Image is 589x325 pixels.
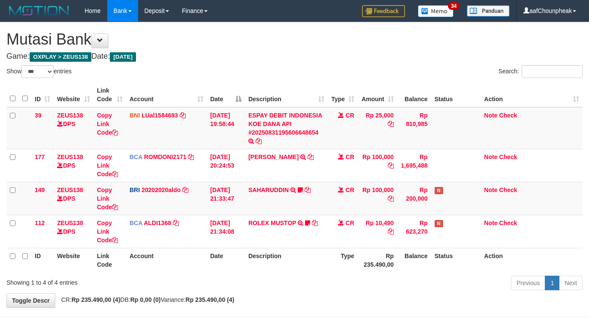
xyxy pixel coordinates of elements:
th: Balance [397,83,431,107]
a: Copy Link Code [97,187,118,211]
th: Status [431,248,481,272]
span: 149 [35,187,45,193]
a: ROMDONI2171 [144,153,187,160]
a: Note [484,153,498,160]
td: Rp 10,490 [358,215,397,248]
a: LUal1584693 [142,112,178,119]
th: Type [328,248,358,272]
th: Action: activate to sort column ascending [481,83,583,107]
td: DPS [54,107,94,149]
a: Note [484,220,498,226]
img: Feedback.jpg [362,5,405,17]
a: Copy Rp 100,000 to clipboard [388,162,394,169]
th: Account: activate to sort column ascending [126,83,207,107]
a: Check [499,187,517,193]
label: Search: [498,65,583,78]
a: Copy Link Code [97,112,118,136]
td: [DATE] 20:24:53 [207,149,245,182]
a: ZEUS138 [57,187,83,193]
span: BCA [130,153,142,160]
th: Type: activate to sort column ascending [328,83,358,107]
td: DPS [54,215,94,248]
span: Has Note [435,220,443,227]
a: Check [499,112,517,119]
a: Copy Link Code [97,220,118,244]
a: 1 [545,276,559,290]
th: Website: activate to sort column ascending [54,83,94,107]
span: CR [346,220,354,226]
td: Rp 623,270 [397,215,431,248]
a: Toggle Descr [6,293,55,308]
span: [DATE] [110,52,136,62]
strong: Rp 0,00 (0) [130,296,161,303]
th: Status [431,83,481,107]
span: BCA [130,220,142,226]
a: ZEUS138 [57,112,83,119]
th: Balance [397,248,431,272]
td: Rp 1,695,488 [397,149,431,182]
th: ID: activate to sort column ascending [31,83,54,107]
td: Rp 100,000 [358,149,397,182]
a: ALDI1368 [144,220,171,226]
td: [DATE] 19:58:44 [207,107,245,149]
a: Copy 20202020aldo to clipboard [182,187,188,193]
td: Rp 200,000 [397,182,431,215]
td: Rp 100,000 [358,182,397,215]
a: Copy ROMDONI2171 to clipboard [188,153,194,160]
span: 34 [448,2,459,10]
a: ZEUS138 [57,220,83,226]
a: Check [499,220,517,226]
a: SAHARUDDIN [248,187,289,193]
a: Copy SAHARUDDIN to clipboard [305,187,311,193]
th: Website [54,248,94,272]
span: CR [346,153,354,160]
a: Copy Link Code [97,153,118,178]
td: [DATE] 21:33:47 [207,182,245,215]
span: CR [346,187,354,193]
a: Next [559,276,583,290]
th: Amount: activate to sort column ascending [358,83,397,107]
a: Check [499,153,517,160]
span: BNI [130,112,140,119]
a: Copy Rp 100,000 to clipboard [388,195,394,202]
th: Description [245,248,328,272]
a: Previous [511,276,545,290]
td: DPS [54,149,94,182]
img: Button%20Memo.svg [418,5,454,17]
a: Copy Rp 25,000 to clipboard [388,120,394,127]
th: ID [31,248,54,272]
th: Link Code: activate to sort column ascending [94,83,126,107]
a: Note [484,112,498,119]
a: ZEUS138 [57,153,83,160]
span: 39 [35,112,42,119]
span: 112 [35,220,45,226]
th: Rp 235.490,00 [358,248,397,272]
h1: Mutasi Bank [6,31,583,48]
a: Copy ROLEX MUSTOP to clipboard [312,220,318,226]
span: Has Note [435,187,443,194]
td: Rp 810,985 [397,107,431,149]
div: Showing 1 to 4 of 4 entries [6,275,239,287]
th: Link Code [94,248,126,272]
img: panduan.png [467,5,510,17]
a: 20202020aldo [142,187,181,193]
a: ESPAY DEBIT INDONESIA KOE DANA API #20250831195606648654 [248,112,322,136]
a: ROLEX MUSTOP [248,220,296,226]
a: Copy LUal1584693 to clipboard [180,112,186,119]
select: Showentries [21,65,54,78]
a: Copy ESPAY DEBIT INDONESIA KOE DANA API #20250831195606648654 to clipboard [256,138,262,144]
strong: Rp 235.490,00 (4) [72,296,121,303]
span: 177 [35,153,45,160]
span: OXPLAY > ZEUS138 [30,52,91,62]
input: Search: [522,65,583,78]
label: Show entries [6,65,72,78]
span: CR [346,112,354,119]
span: CR: DB: Variance: [57,296,235,303]
a: Copy Rp 10,490 to clipboard [388,228,394,235]
td: [DATE] 21:34:08 [207,215,245,248]
a: [PERSON_NAME] [248,153,299,160]
th: Account [126,248,207,272]
a: Copy ABDUL GAFUR to clipboard [308,153,314,160]
th: Date: activate to sort column descending [207,83,245,107]
th: Description: activate to sort column ascending [245,83,328,107]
